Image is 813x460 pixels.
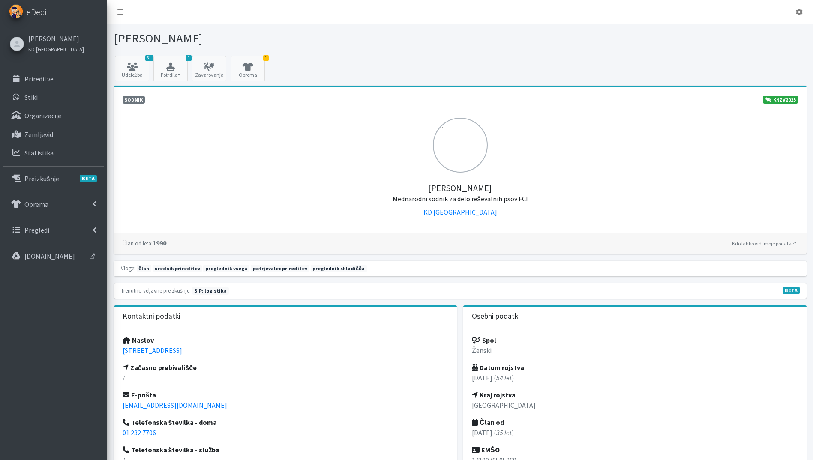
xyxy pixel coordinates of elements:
span: preglednik skladišča [311,265,367,272]
span: urednik prireditev [153,265,202,272]
small: Vloge: [121,265,135,272]
p: [DATE] ( ) [472,427,798,438]
p: Zemljevid [24,130,53,139]
span: V fazi razvoja [783,287,800,294]
span: Sodnik [123,96,145,104]
h3: Kontaktni podatki [123,312,180,321]
a: KD [GEOGRAPHIC_DATA] [28,44,84,54]
span: Naslednja preizkušnja: jesen 2026 [192,287,229,295]
a: 31 Udeležba [115,56,149,81]
span: preglednik vsega [203,265,249,272]
strong: Datum rojstva [472,363,524,372]
strong: Začasno prebivališče [123,363,197,372]
span: član [137,265,151,272]
a: Pregledi [3,221,104,239]
small: Trenutno veljavne preizkušnje: [121,287,191,294]
strong: Član od [472,418,504,427]
em: 54 let [496,373,512,382]
a: KNZV2025 [763,96,798,104]
p: Stiki [24,93,38,102]
strong: 1990 [123,239,166,247]
p: Prireditve [24,75,54,83]
p: Ženski [472,345,798,355]
span: 1 [263,55,269,61]
a: Kdo lahko vidi moje podatke? [730,239,798,249]
span: 31 [145,55,153,61]
a: KD [GEOGRAPHIC_DATA] [423,208,497,216]
a: [STREET_ADDRESS] [123,346,182,355]
p: [DATE] ( ) [472,373,798,383]
strong: Naslov [123,336,154,344]
a: Zavarovanja [192,56,226,81]
h5: [PERSON_NAME] [123,173,798,203]
a: [EMAIL_ADDRESS][DOMAIN_NAME] [123,401,227,409]
strong: Spol [472,336,496,344]
a: Organizacije [3,107,104,124]
strong: Telefonska številka - doma [123,418,217,427]
p: Organizacije [24,111,61,120]
img: eDedi [9,4,23,18]
a: Statistika [3,144,104,161]
p: Pregledi [24,226,49,234]
strong: Kraj rojstva [472,391,516,399]
span: 1 [186,55,192,61]
span: potrjevalec prireditev [251,265,309,272]
small: Mednarodni sodnik za delo reševalnih psov FCI [393,194,528,203]
p: / [123,373,449,383]
em: 35 let [496,428,512,437]
h3: Osebni podatki [472,312,520,321]
a: 01 232 7706 [123,428,156,437]
p: [DOMAIN_NAME] [24,252,75,260]
h1: [PERSON_NAME] [114,31,457,46]
small: Član od leta: [123,240,153,247]
a: Stiki [3,89,104,106]
a: [PERSON_NAME] [28,33,84,44]
a: Prireditve [3,70,104,87]
a: PreizkušnjeBETA [3,170,104,187]
a: 1 Oprema [231,56,265,81]
a: Zemljevid [3,126,104,143]
p: [GEOGRAPHIC_DATA] [472,400,798,410]
a: [DOMAIN_NAME] [3,248,104,265]
p: Oprema [24,200,48,209]
strong: EMŠO [472,445,500,454]
a: Oprema [3,196,104,213]
span: eDedi [27,6,46,18]
p: Statistika [24,149,54,157]
p: Preizkušnje [24,174,59,183]
span: BETA [80,175,97,182]
small: KD [GEOGRAPHIC_DATA] [28,46,84,53]
strong: E-pošta [123,391,156,399]
strong: Telefonska številka - služba [123,445,220,454]
button: 1 Potrdila [153,56,188,81]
